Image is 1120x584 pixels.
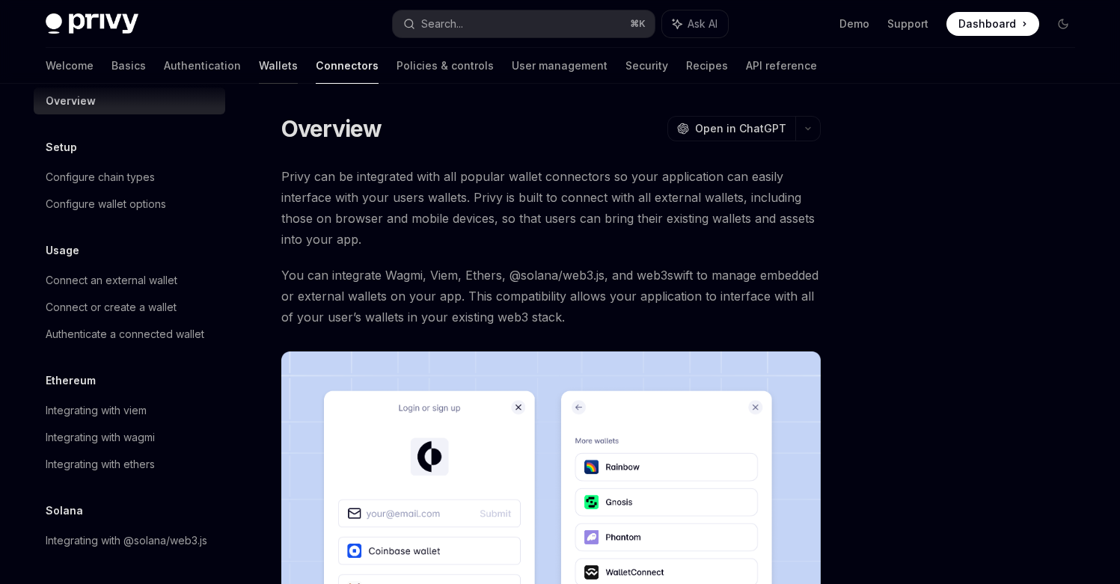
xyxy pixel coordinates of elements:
div: Configure wallet options [46,195,166,213]
a: Wallets [259,48,298,84]
a: Authentication [164,48,241,84]
a: Basics [111,48,146,84]
a: Authenticate a connected wallet [34,321,225,348]
img: dark logo [46,13,138,34]
a: Connect or create a wallet [34,294,225,321]
div: Authenticate a connected wallet [46,325,204,343]
a: Demo [839,16,869,31]
div: Integrating with ethers [46,455,155,473]
a: Connect an external wallet [34,267,225,294]
span: You can integrate Wagmi, Viem, Ethers, @solana/web3.js, and web3swift to manage embedded or exter... [281,265,821,328]
a: Welcome [46,48,94,84]
a: Security [625,48,668,84]
div: Configure chain types [46,168,155,186]
span: Privy can be integrated with all popular wallet connectors so your application can easily interfa... [281,166,821,250]
a: Configure wallet options [34,191,225,218]
a: Configure chain types [34,164,225,191]
div: Integrating with viem [46,402,147,419]
a: Integrating with @solana/web3.js [34,527,225,554]
h5: Setup [46,138,77,156]
h1: Overview [281,115,382,142]
div: Search... [421,15,463,33]
h5: Usage [46,242,79,259]
a: API reference [746,48,817,84]
div: Integrating with @solana/web3.js [46,532,207,550]
a: Connectors [316,48,379,84]
a: Policies & controls [397,48,494,84]
a: Integrating with wagmi [34,424,225,451]
span: ⌘ K [630,18,646,30]
a: Support [887,16,928,31]
button: Ask AI [662,10,728,37]
button: Toggle dark mode [1051,12,1075,36]
div: Integrating with wagmi [46,428,155,446]
div: Connect an external wallet [46,271,177,289]
button: Open in ChatGPT [667,116,795,141]
h5: Solana [46,502,83,520]
a: Dashboard [946,12,1039,36]
span: Dashboard [958,16,1016,31]
a: Integrating with ethers [34,451,225,478]
a: Integrating with viem [34,397,225,424]
a: Recipes [686,48,728,84]
span: Open in ChatGPT [695,121,786,136]
div: Connect or create a wallet [46,298,177,316]
span: Ask AI [688,16,717,31]
h5: Ethereum [46,372,96,390]
button: Search...⌘K [393,10,655,37]
a: User management [512,48,608,84]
